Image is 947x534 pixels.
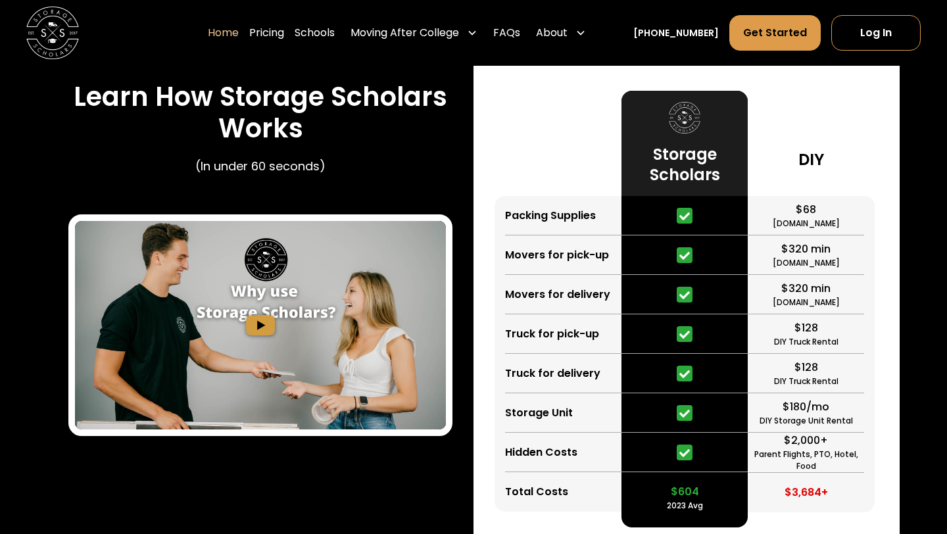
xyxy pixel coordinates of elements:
[729,15,821,51] a: Get Started
[760,415,853,427] div: DIY Storage Unit Rental
[26,7,79,59] img: Storage Scholars main logo
[505,247,609,263] div: Movers for pick-up
[773,297,840,308] div: [DOMAIN_NAME]
[295,14,335,51] a: Schools
[774,336,838,348] div: DIY Truck Rental
[68,81,452,144] h3: Learn How Storage Scholars Works
[671,484,699,500] div: $604
[505,445,577,460] div: Hidden Costs
[669,102,700,133] img: Storage Scholars logo.
[505,405,573,421] div: Storage Unit
[748,449,864,472] div: Parent Flights, PTO, Hotel, Food
[249,14,284,51] a: Pricing
[783,399,829,415] div: $180/mo
[531,14,591,51] div: About
[536,25,568,41] div: About
[773,218,840,230] div: [DOMAIN_NAME]
[781,241,831,257] div: $320 min
[773,257,840,269] div: [DOMAIN_NAME]
[633,26,719,40] a: [PHONE_NUMBER]
[774,376,838,387] div: DIY Truck Rental
[505,208,596,224] div: Packing Supplies
[351,25,459,41] div: Moving After College
[75,221,446,429] a: open lightbox
[345,14,483,51] div: Moving After College
[831,15,921,51] a: Log In
[632,144,738,185] h3: Storage Scholars
[505,366,600,381] div: Truck for delivery
[785,485,828,500] div: $3,684+
[208,14,239,51] a: Home
[505,287,610,303] div: Movers for delivery
[505,484,568,500] div: Total Costs
[667,500,703,512] div: 2023 Avg
[493,14,520,51] a: FAQs
[195,157,326,175] p: (In under 60 seconds)
[794,360,818,376] div: $128
[75,221,446,429] img: Storage Scholars - How it Works video.
[784,433,828,449] div: $2,000+
[796,202,816,218] div: $68
[798,149,824,170] h3: DIY
[505,326,599,342] div: Truck for pick-up
[794,320,818,336] div: $128
[781,281,831,297] div: $320 min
